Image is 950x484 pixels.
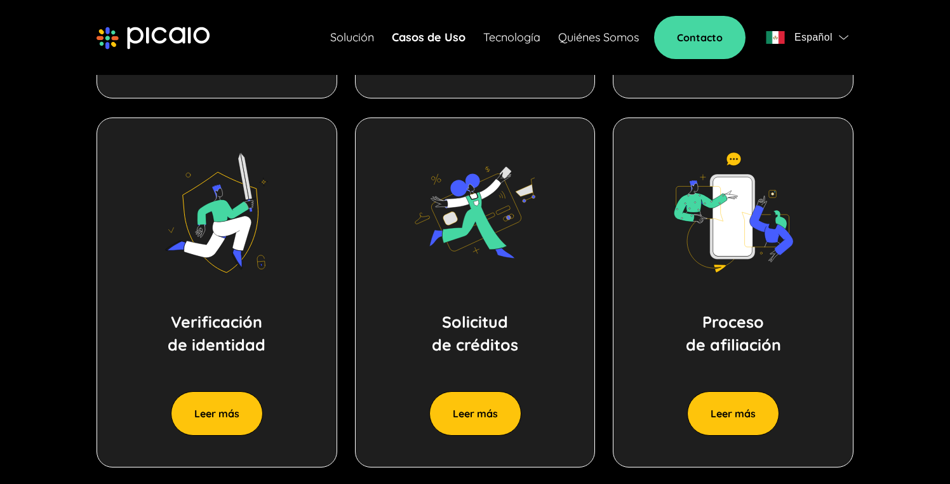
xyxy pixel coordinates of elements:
[761,25,853,50] button: flagEspañolflag
[687,391,779,436] button: Leer más
[670,149,797,276] img: image
[171,391,263,436] button: Leer más
[168,311,265,356] p: Verificación de identidad
[153,149,280,276] img: image
[558,29,639,46] a: Quiénes Somos
[330,29,374,46] a: Solución
[432,311,518,356] p: Solicitud de créditos
[794,29,833,46] span: Español
[766,31,785,44] img: flag
[97,27,210,50] img: picaio-logo
[839,35,848,40] img: flag
[686,311,781,356] p: Proceso de afiliación
[483,29,540,46] a: Tecnología
[411,149,539,276] img: image
[392,29,465,46] a: Casos de Uso
[429,391,521,436] button: Leer más
[654,16,746,59] a: Contacto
